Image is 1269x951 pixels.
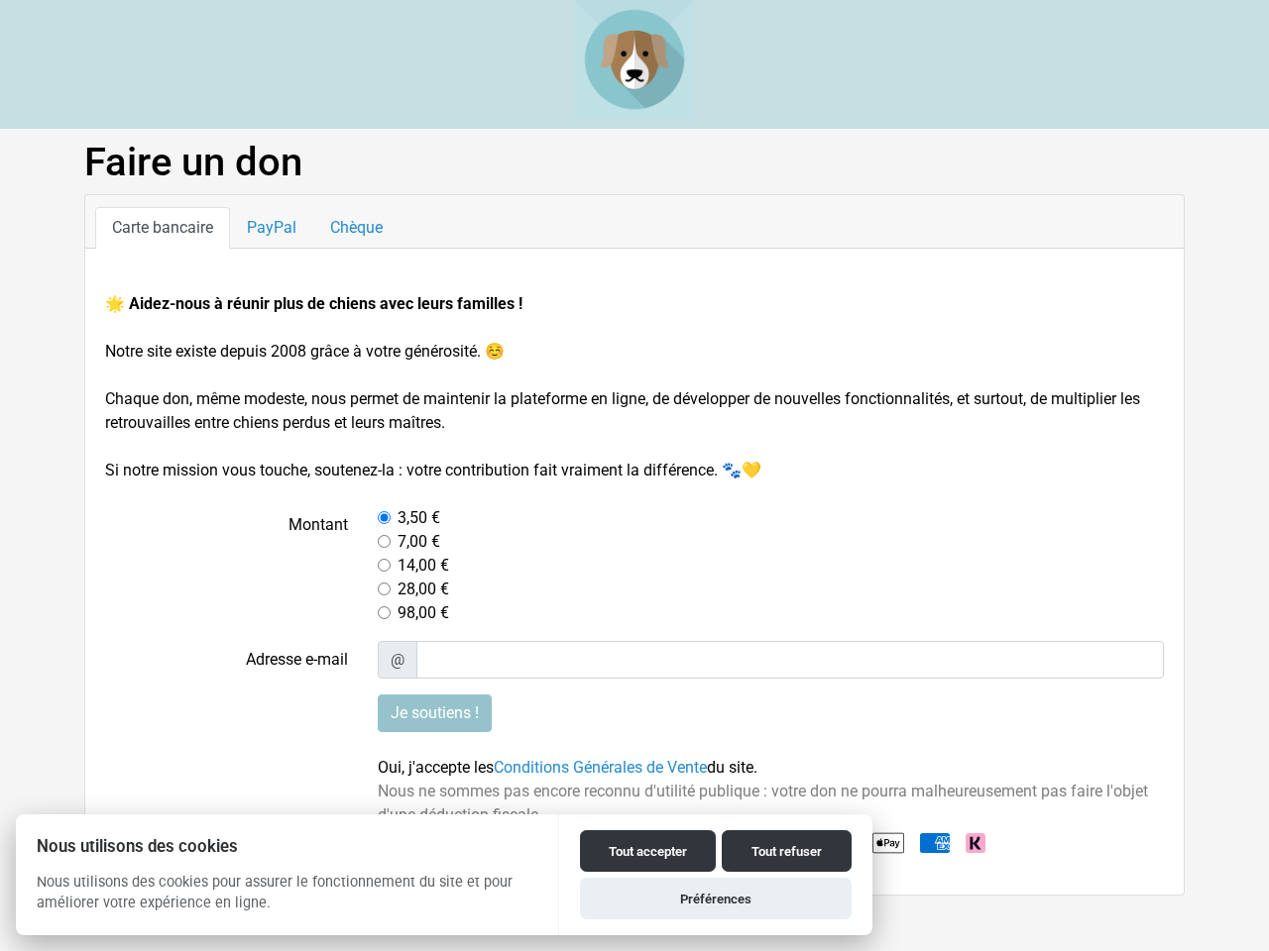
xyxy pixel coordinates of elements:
img: American Express [920,833,950,853]
span: Oui, j'accepte les du site. [378,758,757,777]
label: Montant [90,506,363,625]
strong: 🌟 Aidez-nous à réunir plus de chiens avec leurs familles ! [105,294,522,313]
a: Carte bancaire [95,207,230,249]
span: @ [378,641,417,679]
img: Klarna [966,833,985,853]
img: Apple Pay [872,827,904,859]
label: 3,50 € [398,506,440,530]
button: Tout refuser [722,830,852,872]
a: Conditions Générales de Vente [494,758,707,777]
h2: Nous utilisons des cookies [16,837,558,856]
h1: Faire un don [84,139,1185,186]
button: Préférences [580,878,852,919]
form: Notre site existe depuis 2008 grâce à votre générosité. ☺️ Chaque don, même modeste, nous permet ... [105,292,1164,859]
label: Adresse e-mail [90,641,363,679]
label: 98,00 € [398,601,449,625]
a: PayPal [230,207,313,249]
p: Nous utilisons des cookies pour assurer le fonctionnement du site et pour améliorer votre expérie... [16,872,558,929]
label: 14,00 € [398,554,449,578]
a: Chèque [313,207,400,249]
input: Je soutiens ! [378,694,492,732]
span: Nous ne sommes pas encore reconnu d'utilité publique : votre don ne pourra malheureusement pas fa... [378,782,1148,824]
button: Tout accepter [580,830,716,872]
label: 28,00 € [398,578,449,601]
label: 7,00 € [398,530,440,554]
